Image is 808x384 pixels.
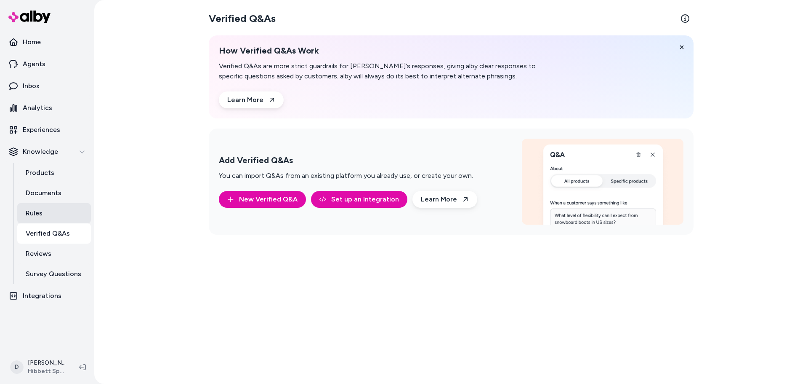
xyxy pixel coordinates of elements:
a: Experiences [3,120,91,140]
a: Analytics [3,98,91,118]
span: D [10,360,24,374]
p: Products [26,168,54,178]
p: Verified Q&As [26,228,70,239]
a: Integrations [3,286,91,306]
a: Agents [3,54,91,74]
p: Knowledge [23,147,58,157]
a: Inbox [3,76,91,96]
p: Reviews [26,249,51,259]
a: Rules [17,203,91,223]
a: Set up an Integration [311,191,407,208]
p: Agents [23,59,45,69]
a: Learn More [412,191,477,208]
p: Experiences [23,125,60,135]
h2: How Verified Q&As Work [219,46,542,56]
a: Home [3,32,91,52]
p: Survey Questions [26,269,81,279]
a: Learn More [219,91,284,108]
p: [PERSON_NAME] [28,359,66,367]
p: Verified Q&As are more strict guardrails for [PERSON_NAME]’s responses, giving alby clear respons... [219,61,542,81]
img: alby Logo [8,11,50,23]
a: Documents [17,183,91,203]
button: Knowledge [3,142,91,162]
p: Integrations [23,291,61,301]
span: Hibbett Sports [28,367,66,376]
a: Reviews [17,244,91,264]
h2: Verified Q&As [209,12,276,25]
button: New Verified Q&A [219,191,306,208]
p: Inbox [23,81,40,91]
button: D[PERSON_NAME]Hibbett Sports [5,354,72,381]
p: Analytics [23,103,52,113]
a: Survey Questions [17,264,91,284]
img: Add Verified Q&As [522,139,683,225]
p: Home [23,37,41,47]
p: You can import Q&As from an existing platform you already use, or create your own. [219,171,473,181]
p: Rules [26,208,43,218]
p: Documents [26,188,61,198]
a: Products [17,163,91,183]
a: Verified Q&As [17,223,91,244]
h2: Add Verified Q&As [219,155,473,166]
